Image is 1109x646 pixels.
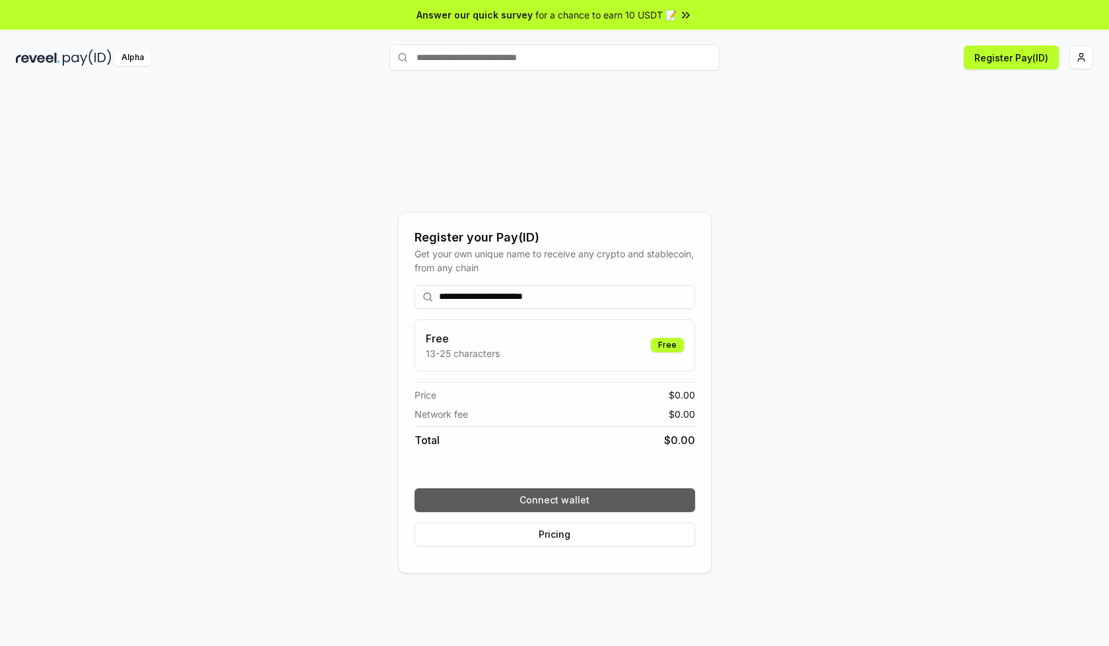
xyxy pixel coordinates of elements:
div: Register your Pay(ID) [415,228,695,247]
button: Connect wallet [415,488,695,512]
span: Price [415,388,436,402]
span: $ 0.00 [664,432,695,448]
h3: Free [426,331,500,346]
img: reveel_dark [16,49,60,66]
span: $ 0.00 [669,388,695,402]
span: for a chance to earn 10 USDT 📝 [535,8,677,22]
button: Pricing [415,523,695,546]
span: Total [415,432,440,448]
img: pay_id [63,49,112,66]
button: Register Pay(ID) [964,46,1059,69]
span: Answer our quick survey [417,8,533,22]
p: 13-25 characters [426,346,500,360]
span: Network fee [415,407,468,421]
div: Get your own unique name to receive any crypto and stablecoin, from any chain [415,247,695,275]
span: $ 0.00 [669,407,695,421]
div: Free [651,338,684,352]
div: Alpha [114,49,151,66]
